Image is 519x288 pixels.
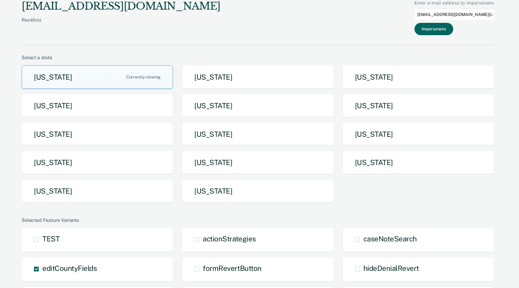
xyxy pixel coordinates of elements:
button: Impersonate [414,23,453,35]
span: hideDenialRevert [363,264,419,272]
span: TEST [42,234,59,243]
button: [US_STATE] [182,122,333,146]
button: [US_STATE] [343,94,494,118]
button: [US_STATE] [182,151,333,174]
button: [US_STATE] [22,122,173,146]
button: [US_STATE] [22,65,173,89]
span: caseNoteSearch [363,234,417,243]
input: Enter an email to impersonate... [414,9,495,20]
button: [US_STATE] [343,65,494,89]
button: [US_STATE] [22,94,173,118]
span: actionStrategies [203,234,256,243]
div: Selected Feature Variants [22,217,495,223]
button: [US_STATE] [343,151,494,174]
button: [US_STATE] [182,94,333,118]
span: formRevertButton [203,264,261,272]
span: editCountyFields [42,264,97,272]
button: [US_STATE] [182,65,333,89]
button: [US_STATE] [22,179,173,203]
div: Select a state [22,55,495,60]
div: Recidiviz [22,17,220,32]
button: [US_STATE] [22,151,173,174]
button: [US_STATE] [343,122,494,146]
button: [US_STATE] [182,179,333,203]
